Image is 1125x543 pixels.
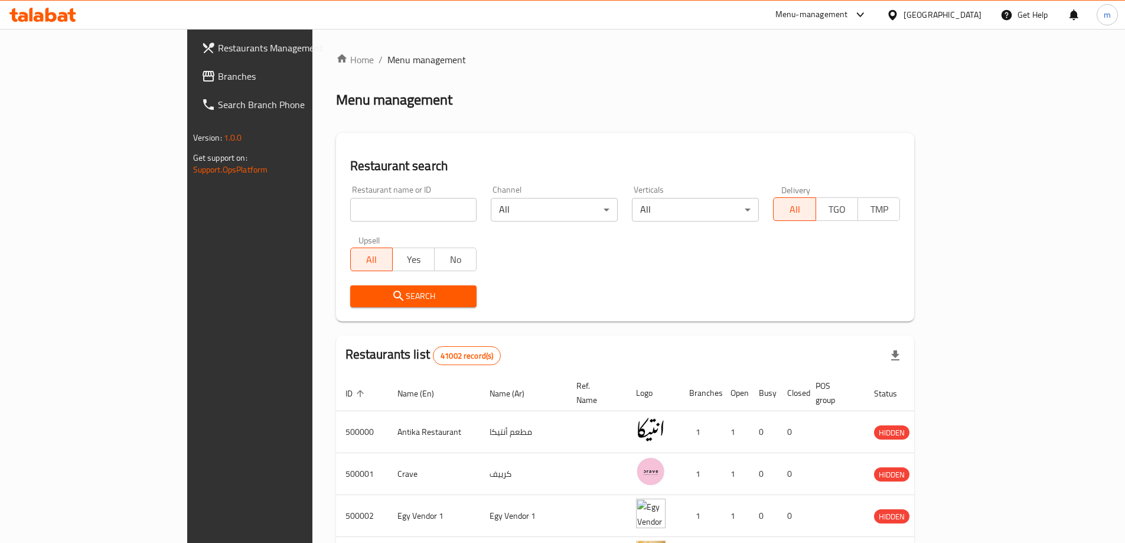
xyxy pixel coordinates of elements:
td: Crave [388,453,480,495]
span: Get support on: [193,150,247,165]
span: Restaurants Management [218,41,366,55]
a: Restaurants Management [192,34,375,62]
td: Antika Restaurant [388,411,480,453]
th: Branches [680,375,721,411]
span: Menu management [387,53,466,67]
span: All [778,201,811,218]
div: All [632,198,759,222]
td: 1 [721,411,749,453]
th: Busy [749,375,778,411]
th: Open [721,375,749,411]
button: TGO [816,197,858,221]
td: 1 [680,411,721,453]
span: Name (Ar) [490,386,540,401]
button: No [434,248,477,271]
div: HIDDEN [874,425,909,440]
h2: Restaurant search [350,157,901,175]
td: Egy Vendor 1 [480,495,567,537]
span: 41002 record(s) [433,350,500,362]
span: m [1104,8,1111,21]
td: 1 [721,495,749,537]
td: 1 [680,495,721,537]
button: TMP [857,197,900,221]
button: All [350,248,393,271]
img: Egy Vendor 1 [636,499,666,528]
td: 1 [721,453,749,495]
span: TMP [863,201,895,218]
h2: Menu management [336,90,452,109]
td: 0 [749,453,778,495]
td: 1 [680,453,721,495]
td: 0 [749,411,778,453]
span: All [356,251,388,268]
nav: breadcrumb [336,53,915,67]
img: Antika Restaurant [636,415,666,444]
a: Branches [192,62,375,90]
span: TGO [821,201,853,218]
div: HIDDEN [874,467,909,482]
span: Version: [193,130,222,145]
button: All [773,197,816,221]
span: Ref. Name [576,379,612,407]
span: Status [874,386,912,401]
span: Yes [397,251,430,268]
span: POS group [816,379,850,407]
span: HIDDEN [874,468,909,482]
input: Search for restaurant name or ID.. [350,198,477,222]
div: HIDDEN [874,509,909,524]
span: ID [345,386,368,401]
td: كرييف [480,453,567,495]
td: Egy Vendor 1 [388,495,480,537]
td: 0 [778,453,806,495]
th: Logo [627,375,680,411]
td: 0 [778,411,806,453]
div: [GEOGRAPHIC_DATA] [904,8,981,21]
h2: Restaurants list [345,346,501,365]
a: Search Branch Phone [192,90,375,119]
span: Search Branch Phone [218,97,366,112]
div: All [491,198,618,222]
label: Upsell [358,236,380,244]
td: 0 [749,495,778,537]
span: Name (En) [397,386,449,401]
span: HIDDEN [874,510,909,524]
div: Export file [881,342,909,370]
td: مطعم أنتيكا [480,411,567,453]
div: Total records count [433,346,501,365]
img: Crave [636,457,666,486]
li: / [379,53,383,67]
button: Yes [392,248,435,271]
div: Menu-management [775,8,848,22]
span: No [439,251,472,268]
span: Branches [218,69,366,83]
button: Search [350,285,477,307]
span: HIDDEN [874,426,909,440]
label: Delivery [781,186,811,194]
td: 0 [778,495,806,537]
span: Search [360,289,468,304]
a: Support.OpsPlatform [193,162,268,177]
span: 1.0.0 [224,130,242,145]
th: Closed [778,375,806,411]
